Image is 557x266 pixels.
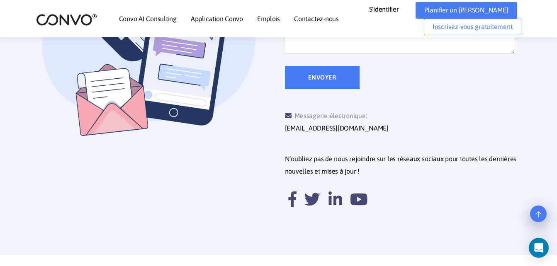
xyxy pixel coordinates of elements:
a: S'identifier [369,2,411,15]
div: Ouvrez Intercom Messenger [529,238,549,258]
a: Application Convo [191,15,243,22]
a: Inscrivez-vous gratuitement [424,19,521,35]
font: Messagerie électronique: [294,112,367,119]
a: Planifier un [PERSON_NAME] [416,2,517,19]
img: logo_2.png [36,13,97,26]
input: Envoyer [285,66,360,89]
a: [EMAIL_ADDRESS][DOMAIN_NAME] [285,122,389,135]
a: Convo AI Consulting [119,15,177,22]
a: Emplois [257,15,280,22]
a: Contactez-nous [294,15,339,22]
p: N’oubliez pas de nous rejoindre sur les réseaux sociaux pour toutes les dernières nouvelles et mi... [285,153,521,178]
